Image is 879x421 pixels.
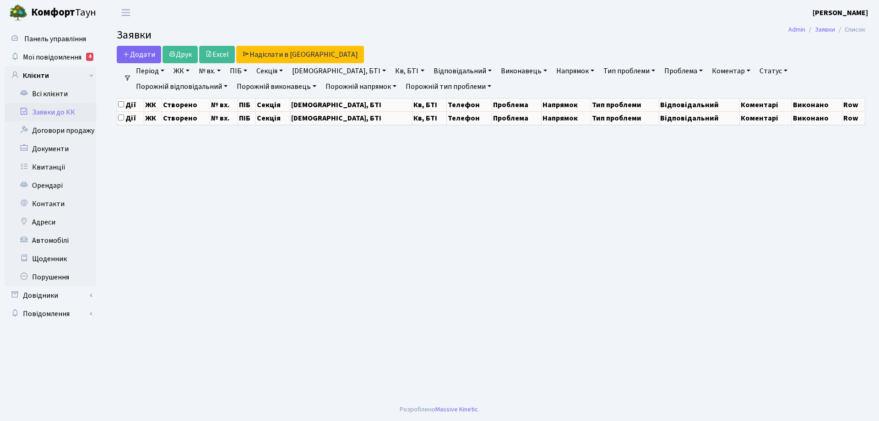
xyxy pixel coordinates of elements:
th: ЖК [144,111,162,125]
a: Договори продажу [5,121,96,140]
b: Комфорт [31,5,75,20]
a: Клієнти [5,66,96,85]
a: Повідомлення [5,305,96,323]
b: [PERSON_NAME] [813,8,868,18]
a: Відповідальний [430,63,495,79]
a: [PERSON_NAME] [813,7,868,18]
a: Документи [5,140,96,158]
th: Виконано [792,98,842,111]
th: Дії [117,111,144,125]
th: Row [842,98,865,111]
a: Порожній відповідальний [132,79,231,94]
button: Переключити навігацію [114,5,137,20]
a: Автомобілі [5,231,96,250]
th: [DEMOGRAPHIC_DATA], БТІ [290,98,412,111]
th: № вх. [210,98,238,111]
th: Проблема [492,98,541,111]
th: Коментарі [739,98,792,111]
a: Коментар [708,63,754,79]
img: logo.png [9,4,27,22]
th: ПІБ [238,111,256,125]
a: Проблема [661,63,706,79]
th: Напрямок [542,98,591,111]
th: Створено [162,98,210,111]
a: Панель управління [5,30,96,48]
a: Порожній виконавець [233,79,320,94]
a: Надіслати в [GEOGRAPHIC_DATA] [236,46,364,63]
th: № вх. [210,111,238,125]
th: Дії [117,98,144,111]
a: Тип проблеми [600,63,659,79]
th: Проблема [492,111,541,125]
a: № вх. [195,63,224,79]
th: Row [842,111,865,125]
div: Розроблено . [400,405,479,415]
a: Щоденник [5,250,96,268]
th: ПІБ [238,98,256,111]
a: Довідники [5,286,96,305]
th: Телефон [447,98,492,111]
span: Заявки [117,27,152,43]
a: ЖК [170,63,193,79]
th: [DEMOGRAPHIC_DATA], БТІ [290,111,412,125]
a: [DEMOGRAPHIC_DATA], БТІ [288,63,390,79]
a: Виконавець [497,63,551,79]
th: ЖК [144,98,162,111]
div: 4 [86,53,93,61]
th: Коментарі [739,111,792,125]
a: Заявки [815,25,835,34]
a: Порожній напрямок [322,79,400,94]
a: Всі клієнти [5,85,96,103]
span: Додати [123,49,155,60]
a: Заявки до КК [5,103,96,121]
a: Admin [788,25,805,34]
th: Створено [162,111,210,125]
th: Тип проблеми [591,98,659,111]
th: Виконано [792,111,842,125]
a: Massive Kinetic [435,405,478,414]
th: Напрямок [542,111,591,125]
th: Відповідальний [659,111,739,125]
a: Друк [163,46,198,63]
th: Кв, БТІ [412,98,446,111]
th: Відповідальний [659,98,739,111]
a: Додати [117,46,161,63]
nav: breadcrumb [775,20,879,39]
a: Квитанції [5,158,96,176]
a: Адреси [5,213,96,231]
th: Секція [256,111,290,125]
a: Статус [756,63,791,79]
a: Excel [199,46,235,63]
th: Телефон [447,111,492,125]
a: Орендарі [5,176,96,195]
a: ПІБ [226,63,251,79]
a: Кв, БТІ [391,63,428,79]
th: Секція [256,98,290,111]
span: Таун [31,5,96,21]
th: Тип проблеми [591,111,659,125]
span: Панель управління [24,34,86,44]
a: Порожній тип проблеми [402,79,495,94]
a: Мої повідомлення4 [5,48,96,66]
a: Секція [253,63,287,79]
a: Період [132,63,168,79]
li: Список [835,25,865,35]
span: Мої повідомлення [23,52,81,62]
th: Кв, БТІ [412,111,446,125]
a: Порушення [5,268,96,286]
a: Контакти [5,195,96,213]
a: Напрямок [553,63,598,79]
